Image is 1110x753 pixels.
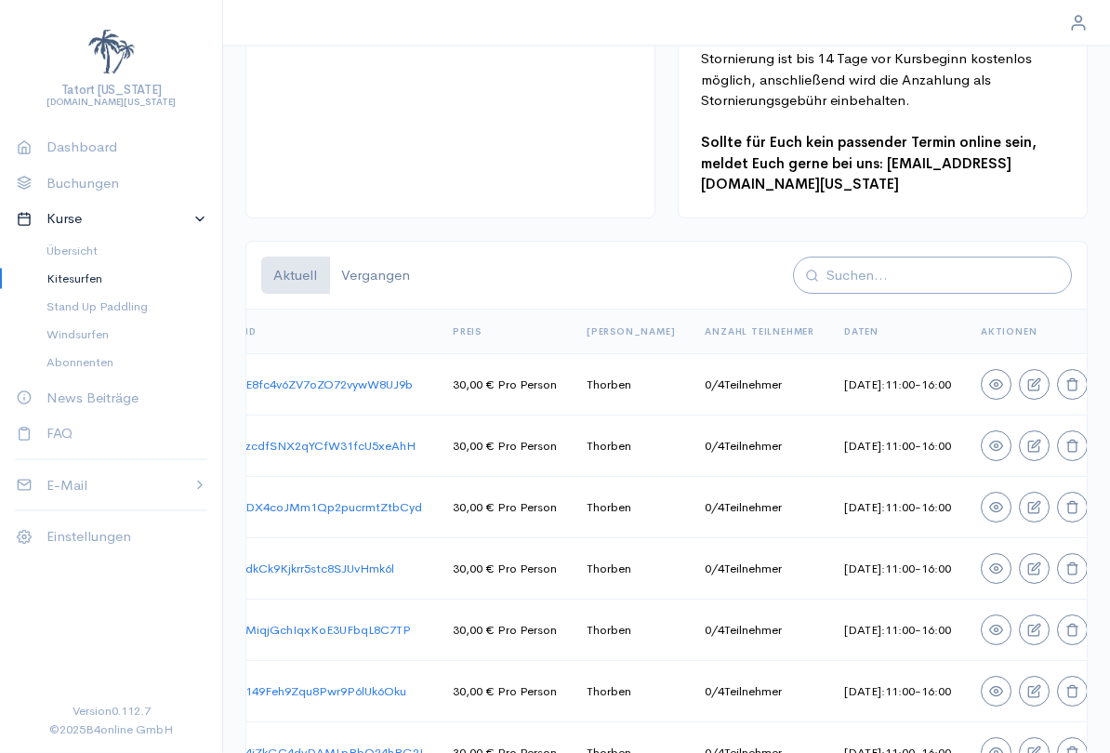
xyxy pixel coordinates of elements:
[572,601,690,662] td: Thorben
[829,416,966,478] td: [DATE] : 11:00 - 16:00
[273,266,317,287] span: Aktuell
[438,416,572,478] td: 30,00 € Pro Person
[690,662,829,723] td: 0 / 4 Teilnehmer
[572,355,690,416] td: Thorben
[572,478,690,539] td: Thorben
[231,310,438,355] th: ID
[245,684,406,700] a: 149Feh9Zqu8Pwr9P6lUk6Oku
[701,134,1037,193] strong: Sollte für Euch kein passender Termin online sein, meldet Euch gerne bei uns: [EMAIL_ADDRESS][DOM...
[966,310,1103,355] th: Aktionen
[46,137,192,158] p: Dashboard
[245,500,422,516] a: DX4coJMm1Qp2pucrmtZtbCyd
[46,173,192,194] p: Buchungen
[572,416,690,478] td: Thorben
[46,84,176,97] h5: Tatort [US_STATE]
[46,297,192,316] span: Stand Up Paddling
[46,208,178,230] p: Kurse
[690,416,829,478] td: 0 / 4 Teilnehmer
[829,662,966,723] td: [DATE] : 11:00 - 16:00
[46,526,192,548] p: Einstellungen
[245,623,411,639] a: MiqjGchIqxKoE3UFbqL8C7TP
[245,439,416,455] a: zcdfSNX2qYCfW31fcU5xeAhH
[88,30,135,76] img: Test
[690,601,829,662] td: 0 / 4 Teilnehmer
[46,97,176,107] h6: [DOMAIN_NAME][US_STATE]
[46,423,192,444] p: FAQ
[245,377,413,393] a: E8fc4v6ZV7oZO72vywW8UJ9b
[46,388,192,409] p: News Beiträge
[46,242,192,260] span: Übersicht
[829,539,966,601] td: [DATE] : 11:00 - 16:00
[829,355,966,416] td: [DATE] : 11:00 - 16:00
[826,266,1052,287] input: Suchen...
[438,355,572,416] td: 30,00 € Pro Person
[438,601,572,662] td: 30,00 € Pro Person
[73,702,151,720] span: Version 0.112.7
[690,539,829,601] td: 0 / 4 Teilnehmer
[49,720,173,739] span: © 2025 B4online GmbH
[261,258,329,296] button: Aktuell
[438,478,572,539] td: 30,00 € Pro Person
[572,662,690,723] td: Thorben
[690,355,829,416] td: 0 / 4 Teilnehmer
[46,325,192,344] span: Windsurfen
[245,561,394,577] a: dkCk9Kjkrr5stc8SJUvHmk6l
[46,475,178,496] p: E-Mail
[690,478,829,539] td: 0 / 4 Teilnehmer
[46,270,192,288] span: Kitesurfen
[829,478,966,539] td: [DATE] : 11:00 - 16:00
[572,539,690,601] td: Thorben
[329,258,422,296] button: Vergangen
[46,353,192,372] span: Abonnenten
[829,601,966,662] td: [DATE] : 11:00 - 16:00
[438,539,572,601] td: 30,00 € Pro Person
[341,266,410,287] span: Vergangen
[829,310,966,355] th: Daten
[690,310,829,355] th: Anzahl Teilnehmer
[438,310,572,355] th: Preis
[572,310,690,355] th: [PERSON_NAME]
[438,662,572,723] td: 30,00 € Pro Person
